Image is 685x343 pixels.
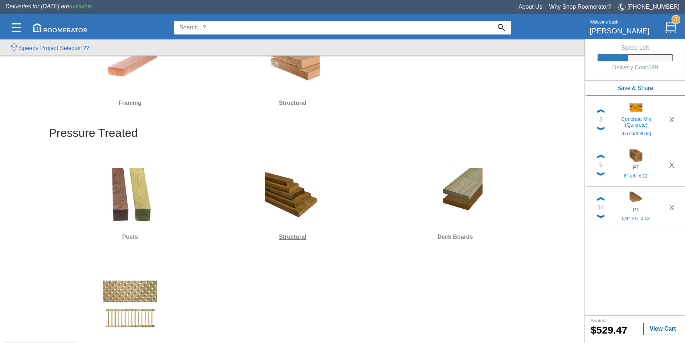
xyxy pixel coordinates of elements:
[498,24,505,31] img: Search_Icon.svg
[611,6,618,9] span: •
[613,163,659,170] h5: PT
[613,115,659,128] h5: Concrete Mix (Quikrete)
[608,191,665,224] a: PT5/4" x 6" x 12'
[103,168,157,222] img: PostPT.jpg
[613,131,659,136] h5: 0.6 cu/ft 30 kg
[598,203,604,212] div: 14
[214,232,371,242] h6: Structural
[52,98,208,108] h6: Framing
[518,4,542,10] a: About Us
[629,148,643,163] img: 13100003_sm.jpg
[597,155,604,158] img: Up_Chevron.png
[265,168,320,222] img: StructPT.jpg
[214,98,371,108] h6: Structural
[613,173,659,179] h5: 6" x 6" x 12'
[665,201,679,213] button: X
[377,163,534,242] a: Deck Boards
[665,159,679,171] button: X
[608,148,665,182] a: PT6" x 6" x 12'
[591,324,627,336] b: 529.47
[597,215,604,218] img: Down_Chevron.png
[174,21,492,34] input: Search...?
[214,29,371,108] a: Structural
[608,100,665,139] a: Concrete Mix (Quikrete)0.6 cu/ft 30 kg
[591,318,609,323] small: Subtotal:
[643,323,682,335] button: View Cart
[49,127,536,145] h2: Pressure Treated
[591,325,596,336] label: $
[648,64,658,71] label: $49
[665,22,676,33] img: Cart.svg
[597,197,604,201] img: Up_Chevron.png
[649,326,676,332] b: View Cart
[69,3,92,9] span: available
[597,127,604,130] img: Down_Chevron.png
[627,4,680,10] a: [PHONE_NUMBER]
[597,109,604,113] img: Up_Chevron.png
[585,81,685,95] button: Save & Share
[33,23,87,32] img: roomerator-logo.svg
[377,232,534,242] h6: Deck Boards
[665,114,679,126] button: X
[629,191,643,205] img: 13300013_sm.jpg
[52,29,208,108] a: Framing
[597,172,604,176] img: Down_Chevron.png
[542,6,549,9] span: •
[52,232,208,242] h6: Posts
[214,163,371,242] a: Structural
[103,34,157,89] img: FLumber.jpg
[603,61,667,74] h6: Delivery Cost:
[599,115,603,124] div: 3
[618,3,627,12] img: Telephone.svg
[613,216,659,221] h5: 5/4" x 6" x 12'
[19,44,91,53] label: Speedy Project Selector!??!
[265,34,320,89] img: SLumber.jpg
[599,161,603,170] div: 5
[549,4,612,10] a: Why Shop Roomerator?
[672,15,680,24] strong: 3
[598,45,672,51] h6: Space Left
[613,205,659,213] h5: PT
[12,23,21,32] img: Categories.svg
[5,3,92,9] span: Deliveries for [DATE] are
[103,281,157,335] img: RailPT.jpg
[629,100,643,115] img: 10120003_sm.jpg
[52,163,208,242] a: Posts
[428,168,483,222] img: BoardsPT.jpg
